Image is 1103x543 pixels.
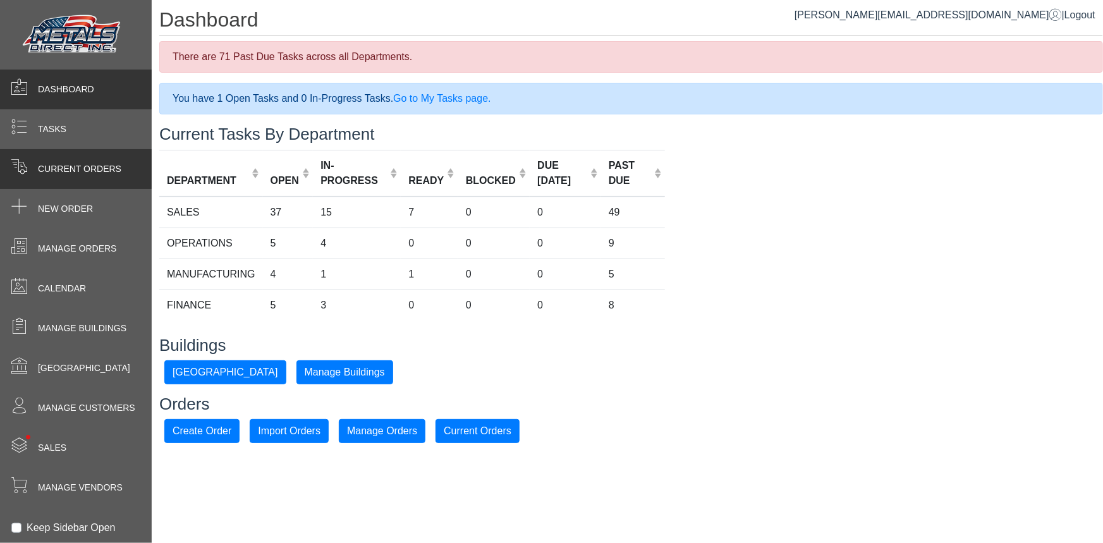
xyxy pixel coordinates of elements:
td: 9 [601,228,665,259]
td: 0 [530,228,601,259]
td: 0 [530,197,601,228]
td: 0 [530,259,601,290]
h1: Dashboard [159,8,1103,36]
td: 0 [458,197,530,228]
td: 49 [601,197,665,228]
div: PAST DUE [609,158,651,188]
div: | [795,8,1095,23]
h3: Current Tasks By Department [159,125,1103,144]
a: Manage Orders [339,425,425,436]
span: • [12,417,44,458]
td: 5 [601,259,665,290]
span: New Order [38,202,93,216]
span: [GEOGRAPHIC_DATA] [38,362,130,375]
span: Sales [38,441,66,455]
span: Manage Orders [38,242,116,255]
div: DUE [DATE] [537,158,587,188]
td: 37 [263,197,314,228]
td: 7 [401,197,458,228]
span: Calendar [38,282,86,295]
button: Import Orders [250,419,329,443]
span: Manage Customers [38,401,135,415]
button: [GEOGRAPHIC_DATA] [164,360,286,384]
h3: Orders [159,394,1103,414]
img: Metals Direct Inc Logo [19,11,126,58]
td: 0 [458,259,530,290]
td: 0 [401,290,458,320]
div: You have 1 Open Tasks and 0 In-Progress Tasks. [159,83,1103,114]
td: 1 [313,259,401,290]
a: Import Orders [250,425,329,436]
button: Current Orders [436,419,520,443]
span: Logout [1064,9,1095,20]
td: FINANCE [159,290,263,320]
td: 5 [263,290,314,320]
button: Manage Buildings [296,360,393,384]
td: 0 [458,228,530,259]
a: [GEOGRAPHIC_DATA] [164,366,286,377]
span: Manage Buildings [38,322,126,335]
label: Keep Sidebar Open [27,520,116,535]
td: 0 [530,290,601,320]
td: SALES [159,197,263,228]
td: 0 [401,228,458,259]
button: Create Order [164,419,240,443]
span: Dashboard [38,83,94,96]
a: Create Order [164,425,240,436]
td: 4 [263,259,314,290]
td: 4 [313,228,401,259]
div: DEPARTMENT [167,173,248,188]
td: 15 [313,197,401,228]
td: 8 [601,290,665,320]
td: MANUFACTURING [159,259,263,290]
td: 5 [263,228,314,259]
div: IN-PROGRESS [320,158,387,188]
a: Manage Buildings [296,366,393,377]
a: Go to My Tasks page. [393,93,491,104]
div: OPEN [271,173,299,188]
td: 3 [313,290,401,320]
a: Current Orders [436,425,520,436]
span: Tasks [38,123,66,136]
td: 1 [401,259,458,290]
div: There are 71 Past Due Tasks across all Departments. [159,41,1103,73]
a: [PERSON_NAME][EMAIL_ADDRESS][DOMAIN_NAME] [795,9,1062,20]
td: OPERATIONS [159,228,263,259]
div: BLOCKED [466,173,516,188]
h3: Buildings [159,336,1103,355]
td: 0 [458,290,530,320]
span: Manage Vendors [38,481,123,494]
span: Current Orders [38,162,121,176]
button: Manage Orders [339,419,425,443]
div: READY [408,173,444,188]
